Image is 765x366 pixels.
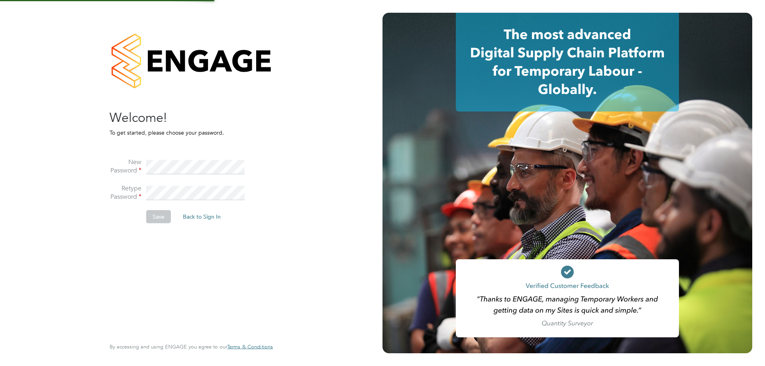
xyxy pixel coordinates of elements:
span: By accessing and using ENGAGE you agree to our [110,343,273,350]
h2: Welcome! [110,109,265,126]
p: To get started, please choose your password. [110,129,265,136]
label: New Password [110,158,141,175]
label: Retype Password [110,184,141,201]
button: Save [146,210,171,223]
span: Terms & Conditions [227,343,273,350]
a: Terms & Conditions [227,344,273,350]
button: Back to Sign In [177,210,227,223]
